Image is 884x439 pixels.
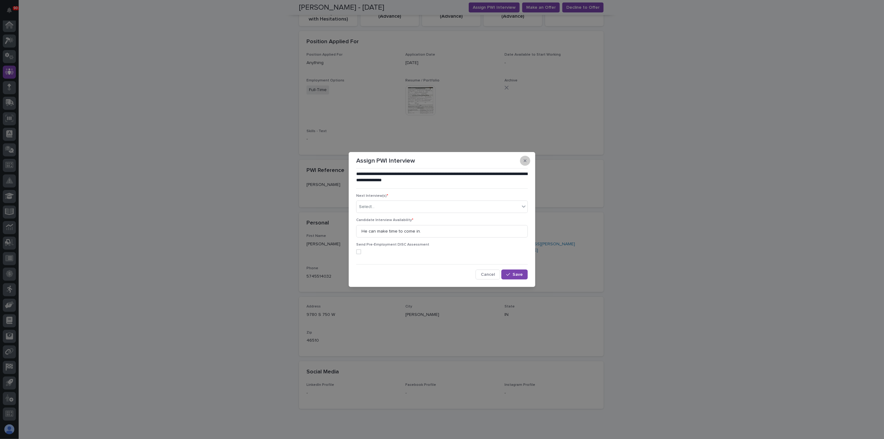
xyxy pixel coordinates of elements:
[476,270,500,280] button: Cancel
[356,243,429,247] span: Send Pre-Employment DISC Assessment
[356,218,413,222] span: Candidate Interview Availability
[359,204,375,210] div: Select...
[356,157,415,164] p: Assign PWI Interview
[356,194,388,198] span: Next Interview(s)
[501,270,528,280] button: Save
[513,272,523,277] span: Save
[481,272,495,277] span: Cancel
